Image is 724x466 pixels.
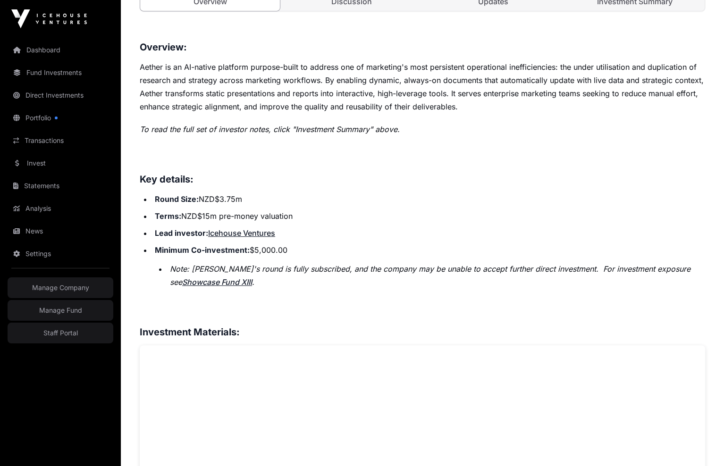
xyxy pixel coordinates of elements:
[152,209,705,223] li: NZD$15m pre-money valuation
[155,245,250,255] strong: Minimum Co-investment:
[8,243,113,264] a: Settings
[8,300,113,321] a: Manage Fund
[155,194,199,204] strong: Round Size:
[155,228,206,238] strong: Lead investor
[182,277,252,287] a: Showcase Fund XIII
[8,198,113,219] a: Analysis
[8,85,113,106] a: Direct Investments
[8,277,113,298] a: Manage Company
[170,264,690,287] em: Note: [PERSON_NAME]'s round is fully subscribed, and the company may be unable to accept further ...
[155,211,181,221] strong: Terms:
[140,325,705,340] h3: Investment Materials:
[206,228,208,238] strong: :
[8,175,113,196] a: Statements
[8,221,113,241] a: News
[140,172,705,187] h3: Key details:
[8,130,113,151] a: Transactions
[152,192,705,206] li: NZD$3.75m
[152,243,705,289] li: $5,000.00
[8,108,113,128] a: Portfolio
[140,125,400,134] em: To read the full set of investor notes, click "Investment Summary" above.
[208,228,275,238] a: Icehouse Ventures
[8,153,113,174] a: Invest
[8,323,113,343] a: Staff Portal
[8,40,113,60] a: Dashboard
[140,40,705,55] h3: Overview:
[8,62,113,83] a: Fund Investments
[140,60,705,113] p: Aether is an AI-native platform purpose-built to address one of marketing's most persistent opera...
[11,9,87,28] img: Icehouse Ventures Logo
